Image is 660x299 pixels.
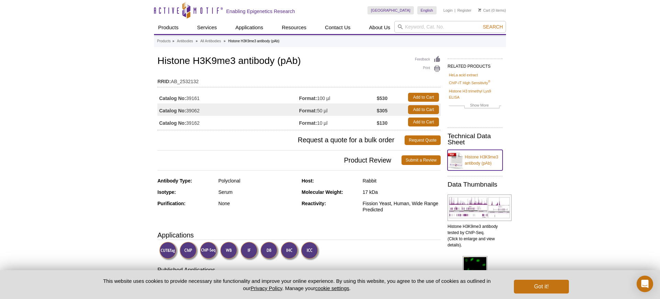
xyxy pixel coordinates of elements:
a: Applications [231,21,267,34]
p: This website uses cookies to provide necessary site functionality and improve your online experie... [91,277,503,292]
a: Histone H3K9me3 antibody (pAb) [448,150,503,170]
span: Request a quote for a bulk order [157,135,405,145]
img: Your Cart [478,8,481,12]
a: Login [443,8,453,13]
a: All Antibodies [200,38,221,44]
p: Histone H3K9me3 antibody tested by ChIP-Seq. (Click to enlarge and view details). [448,223,503,248]
h3: Applications [157,230,441,240]
img: Histone H3K9me3 antibody tested by ChIP-Seq. [448,195,511,221]
h2: RELATED PRODUCTS [448,58,503,71]
button: Got it! [514,280,569,294]
a: Histone H3 trimethyl Lys9 ELISA [449,88,501,100]
li: » [196,39,198,43]
div: Serum [218,189,296,195]
a: Contact Us [321,21,354,34]
button: cookie settings [315,285,349,291]
strong: Host: [302,178,314,184]
a: Print [415,65,441,73]
div: 17 kDa [363,189,441,195]
a: Submit a Review [401,155,441,165]
td: 10 µl [299,116,377,128]
a: Show More [449,102,501,110]
h2: Data Thumbnails [448,181,503,188]
strong: Purification: [157,201,186,206]
h2: Enabling Epigenetics Research [226,8,295,14]
td: 39161 [157,91,299,103]
div: None [218,200,296,207]
div: Polyclonal [218,178,296,184]
img: ChIP Validated [179,242,198,261]
td: 39062 [157,103,299,116]
li: » [172,39,174,43]
a: [GEOGRAPHIC_DATA] [367,6,414,14]
h2: Technical Data Sheet [448,133,503,145]
a: Add to Cart [408,118,439,126]
a: Cart [478,8,490,13]
strong: Format: [299,120,317,126]
a: Services [193,21,221,34]
img: Immunofluorescence Validated [240,242,259,261]
h1: Histone H3K9me3 antibody (pAb) [157,56,441,67]
a: Products [154,21,183,34]
strong: Format: [299,95,317,101]
a: Privacy Policy [251,285,282,291]
span: Search [483,24,503,30]
img: Immunohistochemistry Validated [280,242,299,261]
strong: Catalog No: [159,120,186,126]
strong: Antibody Type: [157,178,192,184]
img: CUT&Tag Validated [159,242,178,261]
strong: Catalog No: [159,108,186,114]
a: Resources [278,21,311,34]
strong: Format: [299,108,317,114]
a: Add to Cart [408,105,439,114]
li: | [454,6,455,14]
strong: $130 [377,120,387,126]
td: AB_2532132 [157,74,441,85]
h3: Published Applications [157,266,441,276]
strong: Isotype: [157,189,176,195]
a: HeLa acid extract [449,72,478,78]
strong: $305 [377,108,387,114]
img: ChIP-Seq Validated [200,242,219,261]
strong: Reactivity: [302,201,326,206]
a: Add to Cart [408,93,439,102]
div: Fission Yeast, Human, Wide Range Predicted [363,200,441,213]
div: Open Intercom Messenger [637,276,653,292]
img: Dot Blot Validated [260,242,279,261]
span: Product Review [157,155,401,165]
strong: Catalog No: [159,95,186,101]
a: Antibodies [177,38,193,44]
sup: ® [488,80,491,84]
button: Search [481,24,505,30]
strong: RRID: [157,78,171,85]
div: Rabbit [363,178,441,184]
li: Histone H3K9me3 antibody (pAb) [228,39,279,43]
img: Western Blot Validated [220,242,239,261]
img: Immunocytochemistry Validated [301,242,320,261]
a: Register [457,8,471,13]
td: 39162 [157,116,299,128]
li: (0 items) [478,6,506,14]
a: Products [157,38,170,44]
strong: $530 [377,95,387,101]
li: » [223,39,225,43]
a: Request Quote [405,135,441,145]
input: Keyword, Cat. No. [394,21,506,33]
a: About Us [365,21,395,34]
a: Feedback [415,56,441,63]
strong: Molecular Weight: [302,189,343,195]
td: 50 µl [299,103,377,116]
td: 100 µl [299,91,377,103]
a: ChIP-IT High Sensitivity® [449,80,490,86]
a: English [417,6,437,14]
